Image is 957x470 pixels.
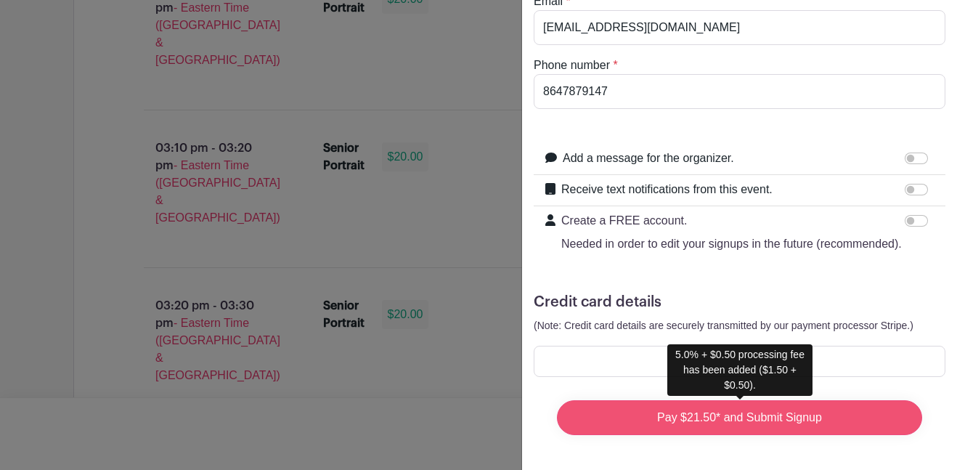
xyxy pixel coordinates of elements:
input: Pay $21.50* and Submit Signup [557,400,922,435]
small: (Note: Credit card details are securely transmitted by our payment processor Stripe.) [534,320,913,331]
label: Add a message for the organizer. [563,150,734,167]
label: Phone number [534,57,610,74]
p: Needed in order to edit your signups in the future (recommended). [561,235,902,253]
div: 5.0% + $0.50 processing fee has been added ($1.50 + $0.50). [667,344,813,396]
iframe: Secure card payment input frame [543,354,936,368]
h5: Credit card details [534,293,945,311]
label: Receive text notifications from this event. [561,181,773,198]
p: Create a FREE account. [561,212,902,230]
